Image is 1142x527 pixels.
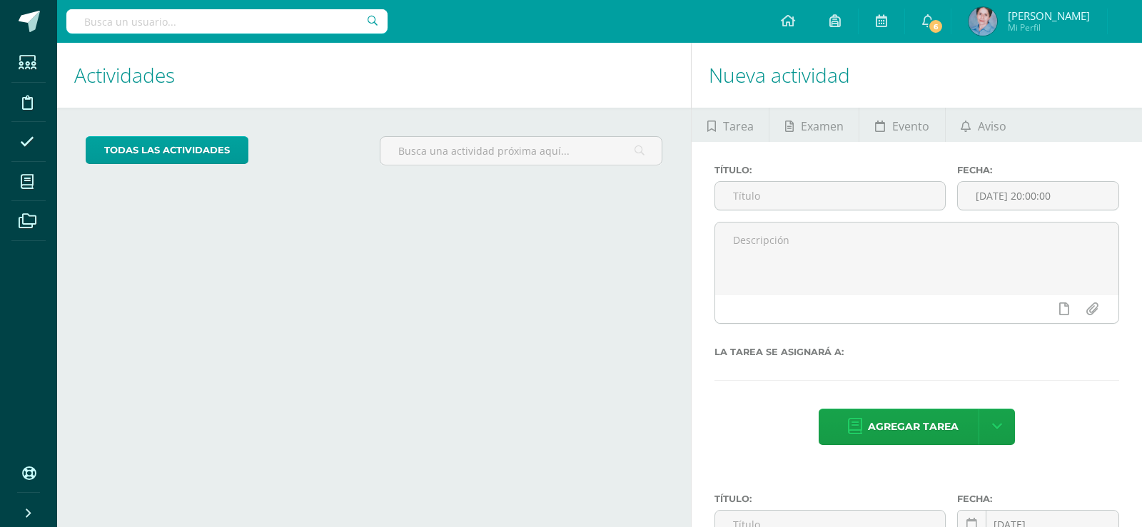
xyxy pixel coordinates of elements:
a: Tarea [692,108,769,142]
span: Agregar tarea [868,409,959,444]
span: 6 [928,19,944,34]
a: Examen [769,108,859,142]
h1: Actividades [74,43,674,108]
a: todas las Actividades [86,136,248,164]
span: Tarea [723,109,754,143]
a: Evento [859,108,944,142]
label: Título: [714,165,946,175]
label: Fecha: [957,493,1119,504]
a: Aviso [946,108,1022,142]
label: Título: [714,493,946,504]
h1: Nueva actividad [709,43,1125,108]
input: Busca una actividad próxima aquí... [380,137,662,165]
img: f7548f7f17067687f030f24d0d01e9c5.png [969,7,997,36]
span: Examen [801,109,844,143]
span: Evento [892,109,929,143]
input: Busca un usuario... [66,9,388,34]
input: Fecha de entrega [958,182,1118,210]
span: Aviso [978,109,1006,143]
span: Mi Perfil [1008,21,1090,34]
span: [PERSON_NAME] [1008,9,1090,23]
label: Fecha: [957,165,1119,175]
label: La tarea se asignará a: [714,347,1119,357]
input: Título [715,182,945,210]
